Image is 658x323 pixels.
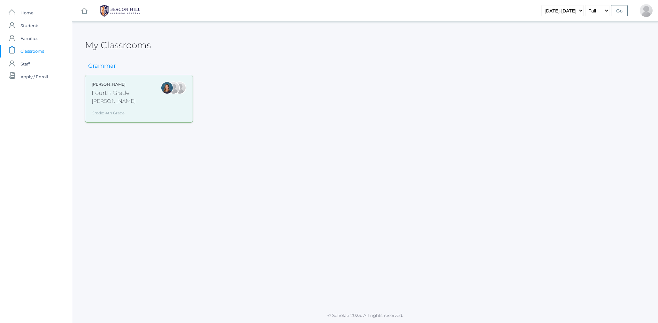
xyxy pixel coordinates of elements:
input: Go [611,5,628,16]
h3: Grammar [85,63,119,69]
span: Families [20,32,38,45]
div: Grade: 4th Grade [92,108,136,116]
div: [PERSON_NAME] [92,81,136,87]
div: Vivian Beaty [640,4,653,17]
img: 1_BHCALogos-05.png [96,3,144,19]
span: Students [20,19,39,32]
span: Staff [20,58,30,70]
div: Heather Porter [173,81,186,94]
div: Ellie Bradley [161,81,173,94]
div: Lydia Chaffin [167,81,180,94]
div: [PERSON_NAME] [92,97,136,105]
div: Fourth Grade [92,89,136,97]
span: Classrooms [20,45,44,58]
p: © Scholae 2025. All rights reserved. [72,312,658,319]
span: Apply / Enroll [20,70,48,83]
span: Home [20,6,34,19]
h2: My Classrooms [85,40,151,50]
